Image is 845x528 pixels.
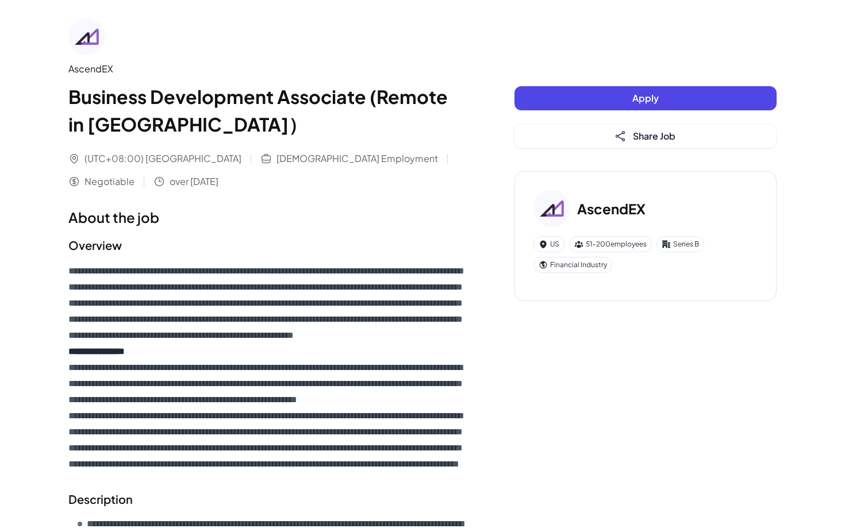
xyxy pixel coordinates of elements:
h2: Description [68,491,468,508]
span: (UTC+08:00) [GEOGRAPHIC_DATA] [84,152,241,165]
div: AscendEX [68,62,468,76]
button: Apply [514,86,777,110]
h1: Business Development Associate (Remote in [GEOGRAPHIC_DATA]） [68,83,468,138]
h3: AscendEX [577,198,646,219]
div: 51-200 employees [569,236,652,252]
div: US [533,236,564,252]
span: [DEMOGRAPHIC_DATA] Employment [276,152,438,165]
div: Financial Industry [533,257,612,273]
button: Share Job [514,124,777,148]
img: As [533,190,570,227]
h2: Overview [68,237,468,254]
span: Share Job [633,130,675,142]
h1: About the job [68,207,468,228]
div: Series B [656,236,704,252]
span: Apply [632,92,659,104]
img: As [68,18,105,55]
span: Negotiable [84,175,135,188]
span: over [DATE] [170,175,218,188]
